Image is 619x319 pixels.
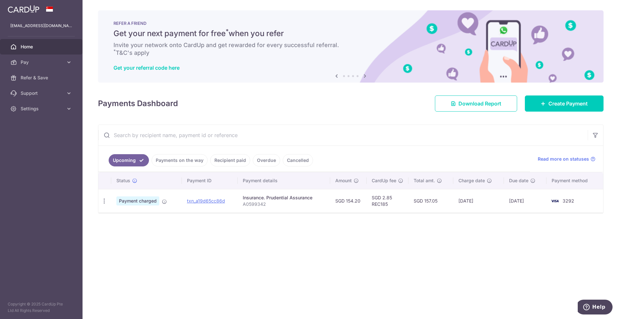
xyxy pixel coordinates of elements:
img: Bank Card [548,197,561,205]
span: CardUp fee [372,177,396,184]
h4: Payments Dashboard [98,98,178,109]
a: Cancelled [283,154,313,166]
span: Amount [335,177,352,184]
a: Read more on statuses [538,156,595,162]
a: Create Payment [525,95,604,112]
p: A0599342 [243,201,325,207]
div: Insurance. Prudential Assurance [243,194,325,201]
iframe: Opens a widget where you can find more information [578,300,613,316]
a: Overdue [253,154,280,166]
span: Home [21,44,63,50]
input: Search by recipient name, payment id or reference [98,125,588,145]
td: SGD 157.05 [408,189,453,213]
h5: Get your next payment for free when you refer [113,28,588,39]
th: Payment details [238,172,330,189]
a: txn_a19d65cc86d [187,198,225,204]
a: Payments on the way [152,154,208,166]
span: Due date [509,177,528,184]
span: Settings [21,105,63,112]
span: Total amt. [414,177,435,184]
th: Payment ID [182,172,238,189]
span: Create Payment [548,100,588,107]
span: Pay [21,59,63,65]
span: Download Report [458,100,501,107]
span: Payment charged [116,196,159,205]
td: SGD 154.20 [330,189,367,213]
th: Payment method [546,172,603,189]
h6: Invite your network onto CardUp and get rewarded for every successful referral. T&C's apply [113,41,588,57]
a: Get your referral code here [113,65,180,71]
p: REFER A FRIEND [113,21,588,26]
span: Read more on statuses [538,156,589,162]
span: Support [21,90,63,96]
a: Download Report [435,95,517,112]
td: [DATE] [504,189,546,213]
td: [DATE] [453,189,504,213]
p: [EMAIL_ADDRESS][DOMAIN_NAME] [10,23,72,29]
span: 3292 [563,198,574,204]
span: Refer & Save [21,75,63,81]
a: Upcoming [109,154,149,166]
span: Status [116,177,130,184]
span: Charge date [458,177,485,184]
td: SGD 2.85 REC185 [367,189,408,213]
img: CardUp [8,5,39,13]
img: RAF banner [98,10,604,83]
a: Recipient paid [210,154,250,166]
